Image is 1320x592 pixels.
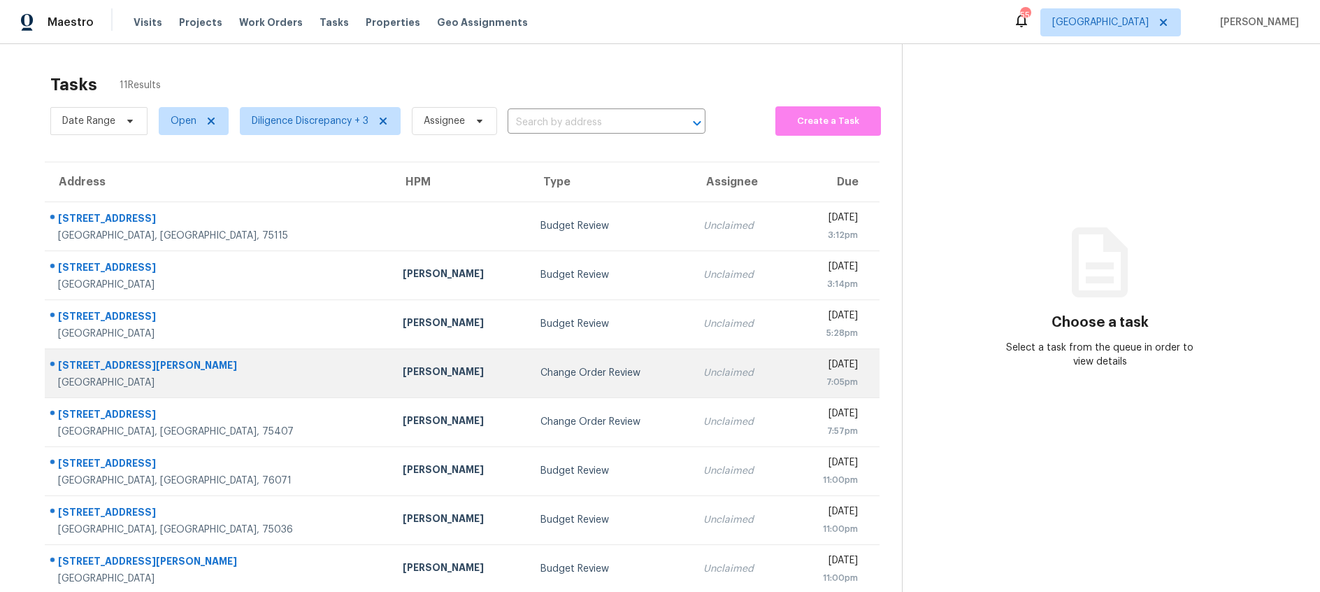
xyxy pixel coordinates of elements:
div: [PERSON_NAME] [403,365,518,382]
span: 11 Results [120,78,161,92]
div: [PERSON_NAME] [403,463,518,480]
div: Unclaimed [703,317,778,331]
input: Search by address [508,112,666,134]
div: Unclaimed [703,415,778,429]
div: [STREET_ADDRESS] [58,260,380,278]
span: Tasks [320,17,349,27]
div: Budget Review [540,562,681,576]
div: [GEOGRAPHIC_DATA], [GEOGRAPHIC_DATA], 75115 [58,229,380,243]
div: [GEOGRAPHIC_DATA] [58,278,380,292]
div: 11:00pm [800,473,857,487]
div: [STREET_ADDRESS] [58,505,380,523]
h2: Tasks [50,78,97,92]
div: 5:28pm [800,326,857,340]
div: [GEOGRAPHIC_DATA] [58,572,380,586]
div: [DATE] [800,309,857,326]
div: Unclaimed [703,464,778,478]
div: [DATE] [800,505,857,522]
span: Create a Task [782,113,874,129]
div: 3:12pm [800,228,857,242]
span: Geo Assignments [437,15,528,29]
div: Unclaimed [703,219,778,233]
span: [GEOGRAPHIC_DATA] [1052,15,1149,29]
div: Budget Review [540,317,681,331]
div: [STREET_ADDRESS][PERSON_NAME] [58,358,380,376]
h3: Choose a task [1052,316,1149,330]
div: [DATE] [800,211,857,228]
button: Open [687,113,707,133]
div: Change Order Review [540,415,681,429]
span: Properties [366,15,420,29]
span: Assignee [424,114,465,128]
div: [PERSON_NAME] [403,267,518,284]
th: Type [529,162,692,202]
div: [STREET_ADDRESS][PERSON_NAME] [58,554,380,572]
div: [STREET_ADDRESS] [58,309,380,327]
div: Budget Review [540,268,681,282]
div: [GEOGRAPHIC_DATA], [GEOGRAPHIC_DATA], 75407 [58,425,380,439]
th: Address [45,162,392,202]
div: 7:57pm [800,424,857,438]
div: 3:14pm [800,277,857,291]
span: Date Range [62,114,115,128]
span: [PERSON_NAME] [1214,15,1299,29]
span: Diligence Discrepancy + 3 [252,114,368,128]
div: Budget Review [540,513,681,527]
div: 55 [1020,8,1030,22]
div: [STREET_ADDRESS] [58,407,380,425]
div: Unclaimed [703,268,778,282]
div: [GEOGRAPHIC_DATA] [58,376,380,390]
div: [GEOGRAPHIC_DATA], [GEOGRAPHIC_DATA], 76071 [58,474,380,488]
div: Unclaimed [703,513,778,527]
div: [PERSON_NAME] [403,512,518,529]
div: 11:00pm [800,571,857,585]
div: [DATE] [800,260,857,277]
div: Budget Review [540,219,681,233]
div: [DATE] [800,407,857,424]
div: [PERSON_NAME] [403,316,518,333]
div: Unclaimed [703,366,778,380]
div: 11:00pm [800,522,857,536]
span: Projects [179,15,222,29]
div: [STREET_ADDRESS] [58,456,380,474]
th: Due [789,162,879,202]
div: [DATE] [800,554,857,571]
div: Select a task from the queue in order to view details [1001,341,1199,369]
span: Open [171,114,196,128]
div: [DATE] [800,358,857,375]
button: Create a Task [775,106,881,136]
div: [PERSON_NAME] [403,414,518,431]
div: [PERSON_NAME] [403,561,518,578]
div: [GEOGRAPHIC_DATA], [GEOGRAPHIC_DATA], 75036 [58,523,380,537]
span: Work Orders [239,15,303,29]
th: Assignee [692,162,789,202]
div: [STREET_ADDRESS] [58,211,380,229]
div: Unclaimed [703,562,778,576]
div: 7:05pm [800,375,857,389]
div: [GEOGRAPHIC_DATA] [58,327,380,341]
th: HPM [392,162,529,202]
div: Budget Review [540,464,681,478]
span: Visits [134,15,162,29]
div: Change Order Review [540,366,681,380]
span: Maestro [48,15,94,29]
div: [DATE] [800,456,857,473]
